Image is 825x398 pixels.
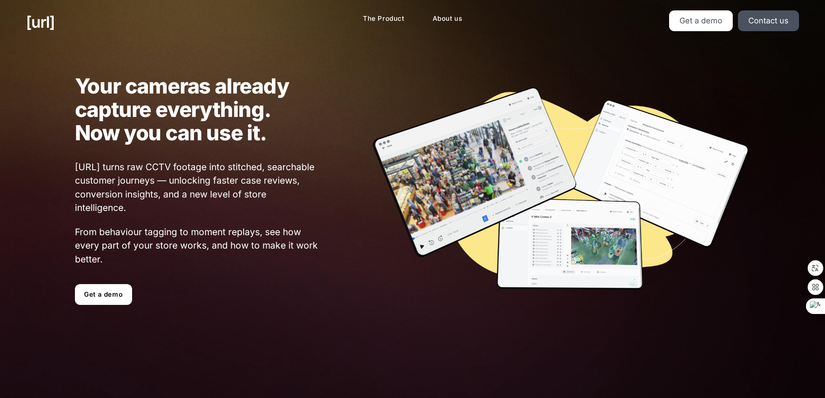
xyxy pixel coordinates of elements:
[356,10,411,27] a: The Product
[738,10,799,31] a: Contact us
[75,225,319,266] span: From behaviour tagging to moment replays, see how every part of your store works, and how to make...
[26,10,55,34] a: [URL]
[75,160,319,215] span: [URL] turns raw CCTV footage into stitched, searchable customer journeys — unlocking faster case ...
[426,10,469,27] a: About us
[75,74,319,145] h1: Your cameras already capture everything. Now you can use it.
[669,10,733,31] a: Get a demo
[75,284,132,305] a: Get a demo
